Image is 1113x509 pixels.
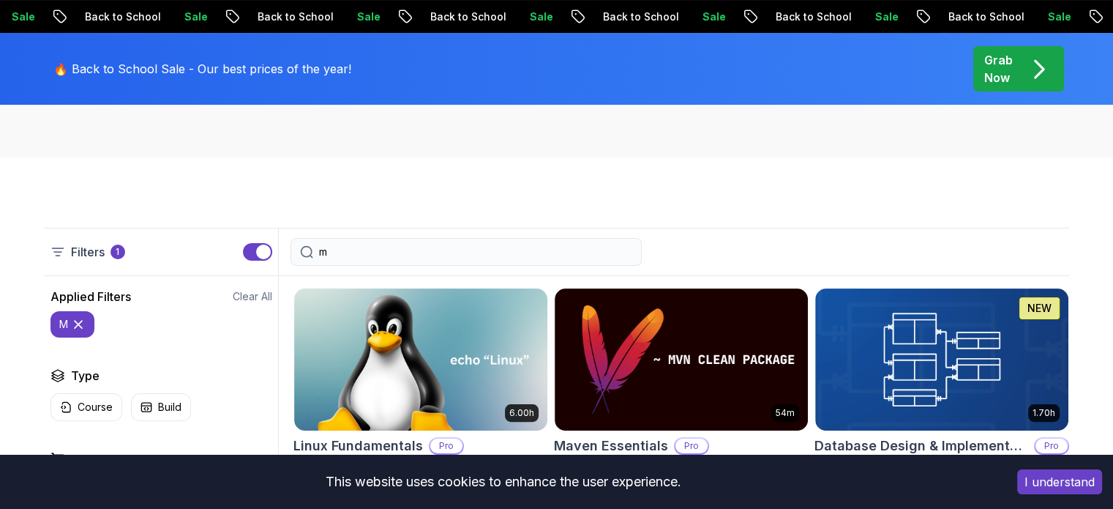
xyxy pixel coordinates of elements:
[258,10,358,24] p: Back to School
[71,367,100,384] h2: Type
[1035,439,1068,453] p: Pro
[776,407,795,419] p: 54m
[131,393,191,421] button: Build
[50,393,122,421] button: Course
[53,60,351,78] p: 🔥 Back to School Sale - Our best prices of the year!
[294,289,547,431] img: Linux Fundamentals card
[509,407,534,419] p: 6.00h
[185,10,232,24] p: Sale
[50,311,94,338] button: m
[1049,10,1095,24] p: Sale
[554,288,809,490] a: Maven Essentials card54mMaven EssentialsProLearn how to use Maven to build and manage your Java p...
[703,10,750,24] p: Sale
[71,450,100,468] h2: Price
[675,439,708,453] p: Pro
[293,288,548,490] a: Linux Fundamentals card6.00hLinux FundamentalsProLearn the fundamentals of Linux and how to use t...
[293,436,423,456] h2: Linux Fundamentals
[86,10,185,24] p: Back to School
[158,400,181,415] p: Build
[71,243,105,261] p: Filters
[358,10,405,24] p: Sale
[430,439,462,453] p: Pro
[1033,407,1055,419] p: 1.70h
[1017,469,1102,494] button: Accept cookies
[604,10,703,24] p: Back to School
[814,288,1069,490] a: Database Design & Implementation card1.70hNEWDatabase Design & ImplementationProSkills in databas...
[116,246,119,258] p: 1
[984,51,1013,86] p: Grab Now
[815,289,1068,431] img: Database Design & Implementation card
[319,245,632,259] input: Search Java, React, Spring boot ...
[555,289,808,431] img: Maven Essentials card
[431,10,531,24] p: Back to School
[50,288,131,305] h2: Applied Filters
[776,10,876,24] p: Back to School
[1027,301,1052,316] p: NEW
[531,10,577,24] p: Sale
[11,466,995,498] div: This website uses cookies to enhance the user experience.
[814,436,1028,456] h2: Database Design & Implementation
[78,400,113,415] p: Course
[59,317,68,332] p: m
[233,289,272,304] button: Clear All
[554,436,668,456] h2: Maven Essentials
[876,10,923,24] p: Sale
[949,10,1049,24] p: Back to School
[12,10,59,24] p: Sale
